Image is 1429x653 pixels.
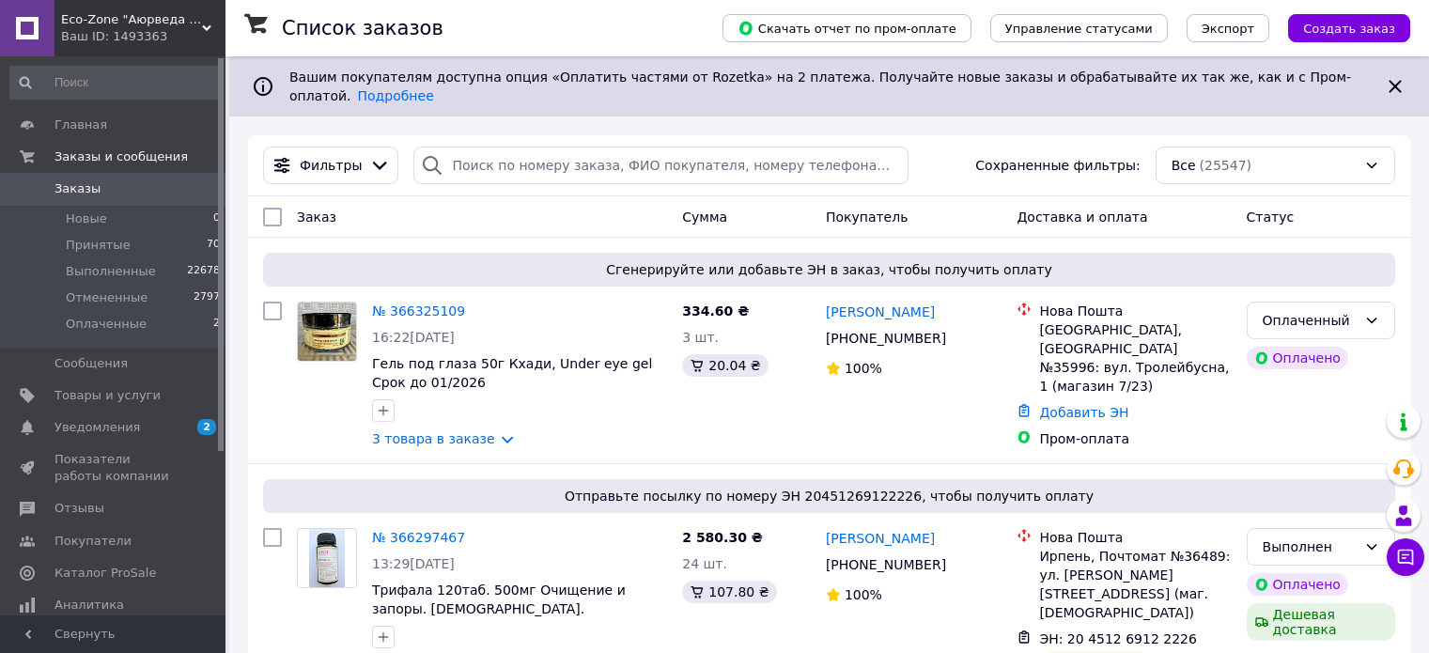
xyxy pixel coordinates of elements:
a: № 366297467 [372,530,465,545]
a: Гель под глаза 50г Кхади, Under eye gel Срок до 01/2026 [372,356,652,390]
span: Скачать отчет по пром-оплате [738,20,956,37]
span: 22678 [187,263,220,280]
span: Покупатели [54,533,132,550]
span: Заказы и сообщения [54,148,188,165]
span: Доставка и оплата [1017,210,1147,225]
span: (25547) [1200,158,1251,173]
span: 2 [197,419,216,435]
button: Скачать отчет по пром-оплате [722,14,971,42]
input: Поиск по номеру заказа, ФИО покупателя, номеру телефона, Email, номеру накладной [413,147,909,184]
span: 2 580.30 ₴ [682,530,763,545]
div: Ваш ID: 1493363 [61,28,225,45]
div: Оплачено [1247,573,1348,596]
div: Дешевая доставка [1247,603,1395,641]
button: Создать заказ [1288,14,1410,42]
div: Ирпень, Почтомат №36489: ул. [PERSON_NAME][STREET_ADDRESS] (маг. [DEMOGRAPHIC_DATA]) [1039,547,1231,622]
span: Eco-Zone "Аюрведа для здоровья" [61,11,202,28]
span: 100% [845,361,882,376]
h1: Список заказов [282,17,443,39]
span: Сообщения [54,355,128,372]
div: 107.80 ₴ [682,581,776,603]
span: 100% [845,587,882,602]
span: ЭН: 20 4512 6912 2226 [1039,631,1197,646]
span: Создать заказ [1303,22,1395,36]
span: Принятые [66,237,131,254]
a: [PERSON_NAME] [826,303,935,321]
span: Выполненные [66,263,156,280]
button: Управление статусами [990,14,1168,42]
span: 0 [213,210,220,227]
span: Заказ [297,210,336,225]
a: № 366325109 [372,303,465,319]
span: Сохраненные фильтры: [975,156,1140,175]
input: Поиск [9,66,222,100]
div: Нова Пошта [1039,302,1231,320]
span: Статус [1247,210,1295,225]
a: 3 товара в заказе [372,431,495,446]
img: Фото товару [309,529,346,587]
img: Фото товару [298,303,356,361]
span: 2 [213,316,220,333]
a: Фото товару [297,302,357,362]
button: Чат с покупателем [1387,538,1424,576]
a: Фото товару [297,528,357,588]
button: Экспорт [1187,14,1269,42]
span: Управление статусами [1005,22,1153,36]
div: [GEOGRAPHIC_DATA], [GEOGRAPHIC_DATA] №35996: вул. Тролейбусна, 1 (магазин 7/23) [1039,320,1231,396]
span: Фильтры [300,156,362,175]
span: Отправьте посылку по номеру ЭН 20451269122226, чтобы получить оплату [271,487,1388,505]
a: [PERSON_NAME] [826,529,935,548]
a: Создать заказ [1269,20,1410,35]
span: Аналитика [54,597,124,614]
div: Пром-оплата [1039,429,1231,448]
a: Подробнее [358,88,434,103]
span: Покупатель [826,210,909,225]
span: [PHONE_NUMBER] [826,331,946,346]
div: 20.04 ₴ [682,354,768,377]
span: Сумма [682,210,727,225]
span: Экспорт [1202,22,1254,36]
span: Отзывы [54,500,104,517]
span: 13:29[DATE] [372,556,455,571]
span: 70 [207,237,220,254]
span: Новые [66,210,107,227]
span: Показатели работы компании [54,451,174,485]
span: 3 шт. [682,330,719,345]
span: Оплаченные [66,316,147,333]
span: Главная [54,117,107,133]
span: 16:22[DATE] [372,330,455,345]
div: Выполнен [1263,536,1357,557]
span: Сгенерируйте или добавьте ЭН в заказ, чтобы получить оплату [271,260,1388,279]
span: Вашим покупателям доступна опция «Оплатить частями от Rozetka» на 2 платежа. Получайте новые зака... [289,70,1351,103]
span: Товары и услуги [54,387,161,404]
a: Добавить ЭН [1039,405,1128,420]
a: Трифала 120таб. 500мг Очищение и запоры. [DEMOGRAPHIC_DATA]. [GEOGRAPHIC_DATA]. Срок до 08/2027 [372,583,632,635]
span: Заказы [54,180,101,197]
div: Оплаченный [1263,310,1357,331]
span: Уведомления [54,419,140,436]
span: 2797 [194,289,220,306]
div: Оплачено [1247,347,1348,369]
div: Нова Пошта [1039,528,1231,547]
span: 24 шт. [682,556,727,571]
span: Отмененные [66,289,148,306]
span: [PHONE_NUMBER] [826,557,946,572]
span: Каталог ProSale [54,565,156,582]
span: Все [1172,156,1196,175]
span: 334.60 ₴ [682,303,749,319]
